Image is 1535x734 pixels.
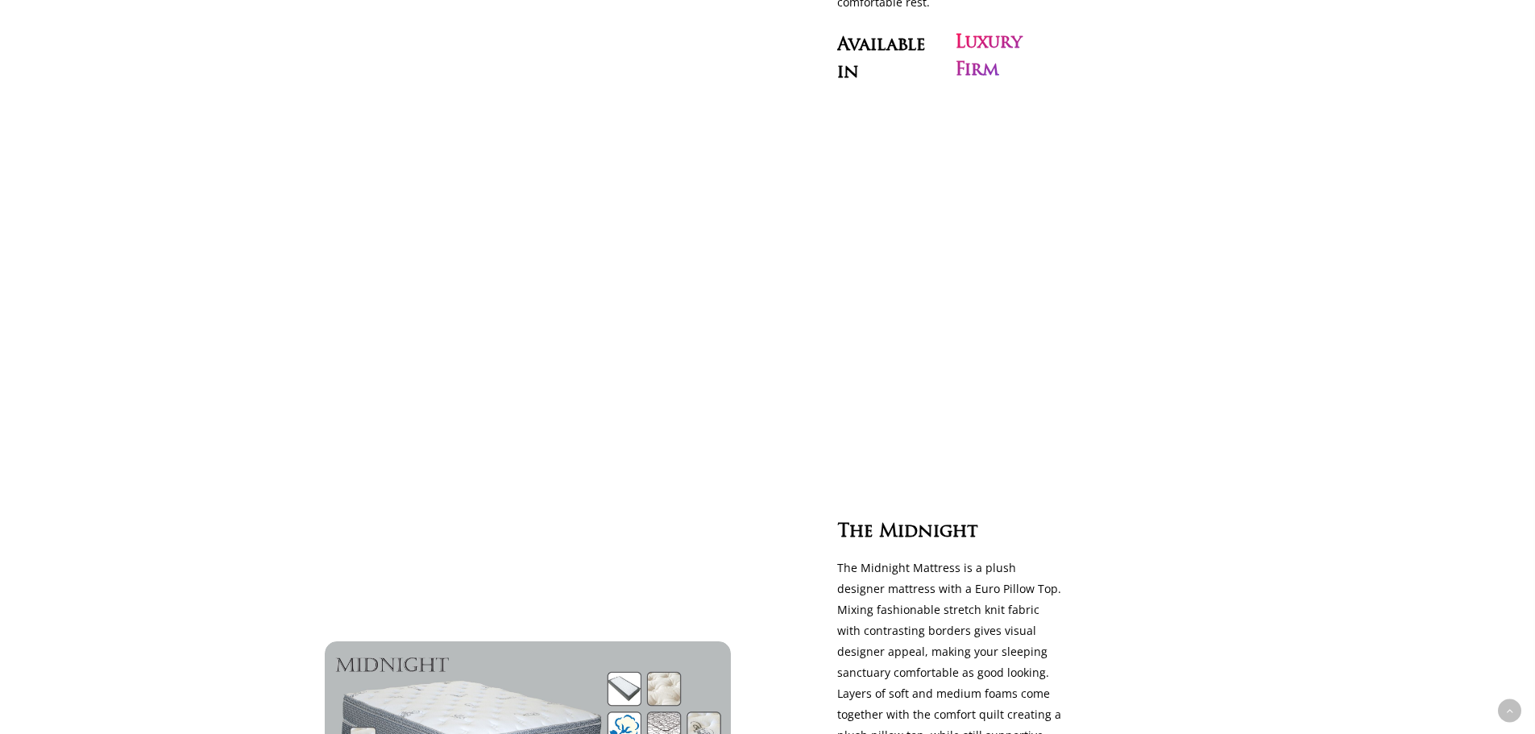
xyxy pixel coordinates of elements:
[837,35,926,56] span: Available
[837,516,1090,543] h3: The Midnight
[879,522,978,543] span: Midnight
[1498,699,1521,723] a: Back to top
[955,30,1067,85] h3: Luxury Firm
[837,63,859,84] span: in
[837,30,949,85] h3: Available in
[837,522,873,543] span: The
